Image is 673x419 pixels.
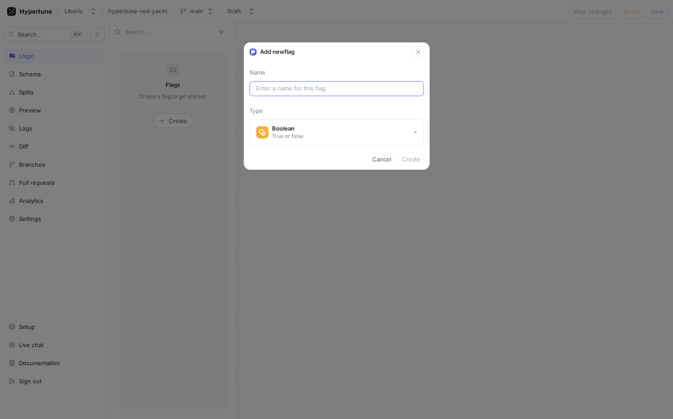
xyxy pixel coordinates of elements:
[369,153,395,166] button: Cancel
[250,119,424,146] button: BooleanTrue or false
[398,153,424,166] button: Create
[256,84,417,93] input: Enter a name for this flag
[372,157,391,162] span: Cancel
[272,132,303,140] div: True or false
[250,68,424,77] p: Name
[250,107,424,116] p: Type
[402,157,420,162] span: Create
[260,48,295,56] p: Add new flag
[272,125,303,132] div: Boolean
